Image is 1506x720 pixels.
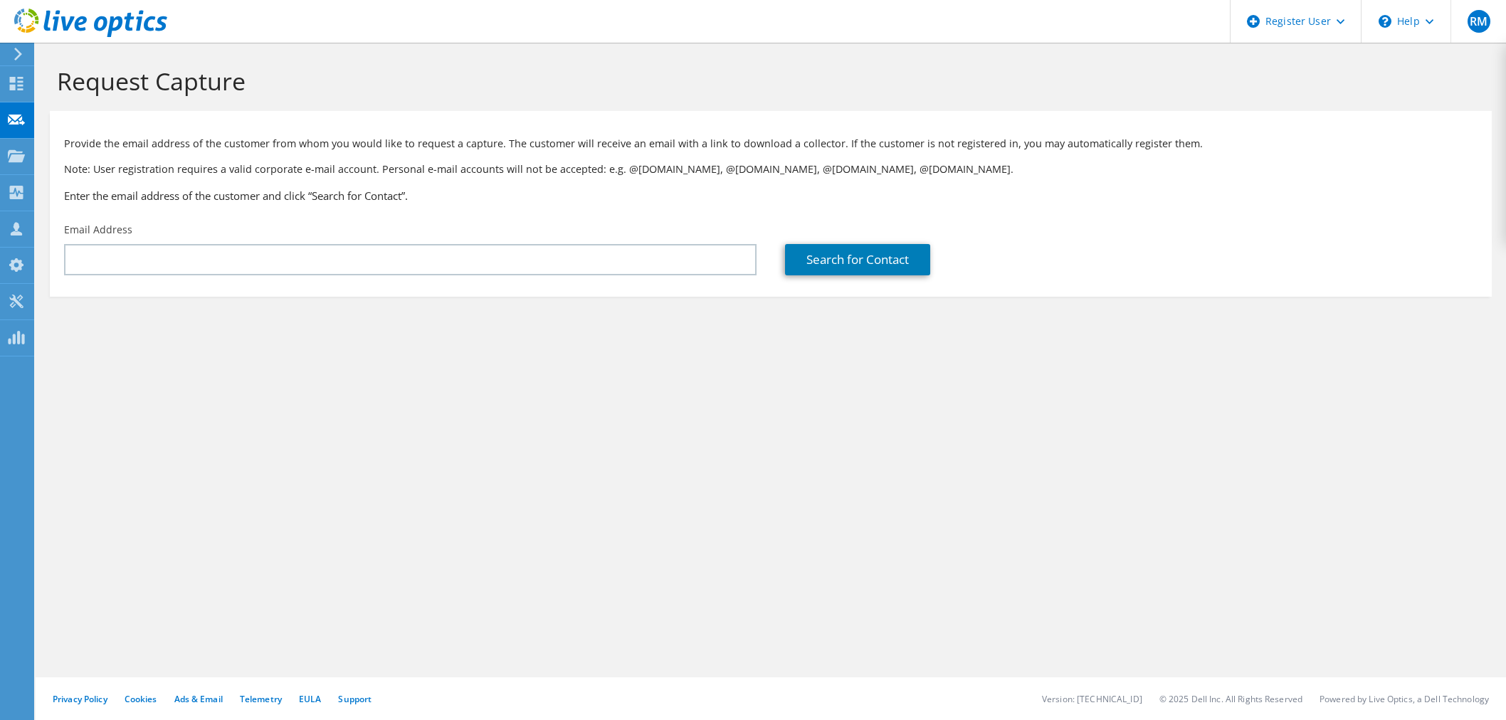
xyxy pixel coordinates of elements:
[64,136,1478,152] p: Provide the email address of the customer from whom you would like to request a capture. The cust...
[1042,693,1142,705] li: Version: [TECHNICAL_ID]
[338,693,372,705] a: Support
[125,693,157,705] a: Cookies
[64,223,132,237] label: Email Address
[785,244,930,275] a: Search for Contact
[53,693,107,705] a: Privacy Policy
[240,693,282,705] a: Telemetry
[299,693,321,705] a: EULA
[64,162,1478,177] p: Note: User registration requires a valid corporate e-mail account. Personal e-mail accounts will ...
[1468,10,1490,33] span: RM
[174,693,223,705] a: Ads & Email
[1320,693,1489,705] li: Powered by Live Optics, a Dell Technology
[1159,693,1302,705] li: © 2025 Dell Inc. All Rights Reserved
[64,188,1478,203] h3: Enter the email address of the customer and click “Search for Contact”.
[1379,15,1391,28] svg: \n
[57,66,1478,96] h1: Request Capture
